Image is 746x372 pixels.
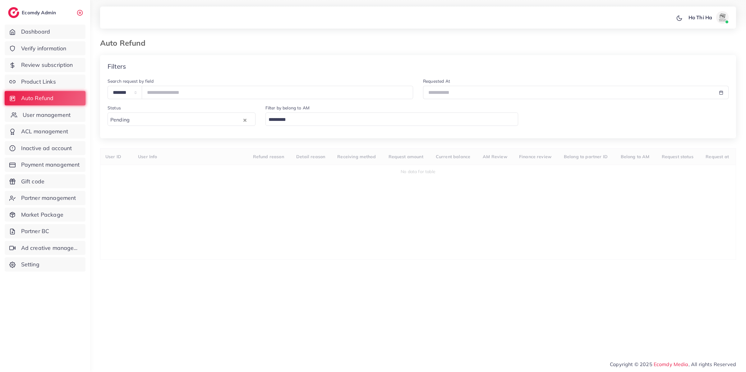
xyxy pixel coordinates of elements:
a: Product Links [5,75,85,89]
span: Auto Refund [21,94,54,102]
img: avatar [716,11,729,24]
span: Ad creative management [21,244,81,252]
div: Search for option [265,113,518,126]
a: Market Package [5,208,85,222]
span: Pending [109,115,131,125]
span: Partner management [21,194,76,202]
span: Inactive ad account [21,144,72,152]
a: logoEcomdy Admin [8,7,58,18]
span: Copyright © 2025 [610,361,736,368]
a: Inactive ad account [5,141,85,155]
span: Gift code [21,177,44,186]
span: , All rights Reserved [688,361,736,368]
label: Status [108,105,121,111]
button: Clear Selected [243,116,246,123]
span: Partner BC [21,227,49,235]
label: Search request by field [108,78,154,84]
a: ACL management [5,124,85,139]
input: Search for option [266,115,510,125]
a: Review subscription [5,58,85,72]
a: Ad creative management [5,241,85,255]
img: logo [8,7,19,18]
h3: Auto Refund [100,39,150,48]
a: Auto Refund [5,91,85,105]
a: Gift code [5,174,85,189]
a: Ho Thi Haavatar [685,11,731,24]
a: Partner BC [5,224,85,238]
label: Requested At [423,78,450,84]
span: Payment management [21,161,80,169]
div: Search for option [108,113,256,126]
span: Setting [21,260,39,269]
span: Market Package [21,211,63,219]
span: Dashboard [21,28,50,36]
a: Dashboard [5,25,85,39]
span: User management [23,111,71,119]
a: Verify information [5,41,85,56]
a: Partner management [5,191,85,205]
span: Review subscription [21,61,73,69]
h2: Ecomdy Admin [22,10,58,16]
a: Setting [5,257,85,272]
a: Ecomdy Media [654,361,688,367]
h4: Filters [108,62,126,70]
p: Ho Thi Ha [688,14,712,21]
a: User management [5,108,85,122]
a: Payment management [5,158,85,172]
span: ACL management [21,127,68,135]
span: Product Links [21,78,56,86]
span: Verify information [21,44,67,53]
input: Search for option [131,115,242,125]
label: Filter by belong to AM [265,105,310,111]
